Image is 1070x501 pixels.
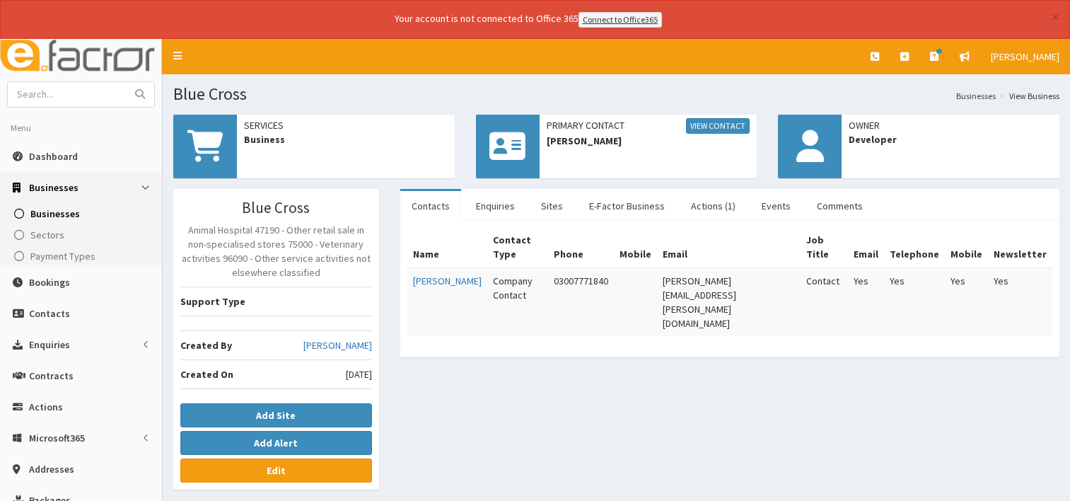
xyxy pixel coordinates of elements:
[801,267,848,336] td: Contact
[180,295,245,308] b: Support Type
[346,367,372,381] span: [DATE]
[244,132,448,146] span: Business
[400,191,461,221] a: Contacts
[180,459,372,483] a: Edit
[848,267,884,336] td: Yes
[548,267,614,336] td: 03007771840
[849,118,1052,132] span: Owner
[980,39,1070,74] a: [PERSON_NAME]
[686,118,750,134] a: View Contact
[173,85,1059,103] h1: Blue Cross
[530,191,574,221] a: Sites
[988,227,1052,267] th: Newsletter
[806,191,874,221] a: Comments
[244,118,448,132] span: Services
[180,368,233,381] b: Created On
[4,246,162,267] a: Payment Types
[547,118,750,134] span: Primary Contact
[29,150,78,163] span: Dashboard
[30,250,95,263] span: Payment Types
[578,191,676,221] a: E-Factor Business
[303,338,372,352] a: [PERSON_NAME]
[30,207,80,220] span: Businesses
[849,132,1052,146] span: Developer
[465,191,526,221] a: Enquiries
[884,227,945,267] th: Telephone
[487,267,548,336] td: Company Contact
[254,437,298,449] b: Add Alert
[1052,10,1059,25] button: ×
[29,369,74,382] span: Contracts
[29,432,85,444] span: Microsoft365
[547,134,750,148] span: [PERSON_NAME]
[801,227,848,267] th: Job Title
[996,90,1059,102] li: View Business
[680,191,747,221] a: Actions (1)
[29,463,74,476] span: Addresses
[407,227,487,267] th: Name
[956,90,996,102] a: Businesses
[29,276,70,289] span: Bookings
[657,267,801,336] td: [PERSON_NAME][EMAIL_ADDRESS][PERSON_NAME][DOMAIN_NAME]
[180,431,372,455] button: Add Alert
[614,227,657,267] th: Mobile
[578,12,662,28] a: Connect to Office365
[988,267,1052,336] td: Yes
[115,11,942,28] div: Your account is not connected to Office 365
[8,82,127,107] input: Search...
[884,267,945,336] td: Yes
[548,227,614,267] th: Phone
[180,339,232,352] b: Created By
[487,227,548,267] th: Contact Type
[29,401,63,413] span: Actions
[945,267,988,336] td: Yes
[413,275,482,287] a: [PERSON_NAME]
[29,181,78,194] span: Businesses
[750,191,802,221] a: Events
[180,200,372,216] h3: Blue Cross
[945,227,988,267] th: Mobile
[991,50,1059,63] span: [PERSON_NAME]
[267,464,286,477] b: Edit
[30,229,64,241] span: Sectors
[848,227,884,267] th: Email
[29,307,70,320] span: Contacts
[4,224,162,246] a: Sectors
[180,223,372,280] p: Animal Hospital 47190 - Other retail sale in non-specialised stores 75000 - Veterinary activities...
[4,203,162,224] a: Businesses
[657,227,801,267] th: Email
[29,338,70,351] span: Enquiries
[256,409,296,422] b: Add Site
